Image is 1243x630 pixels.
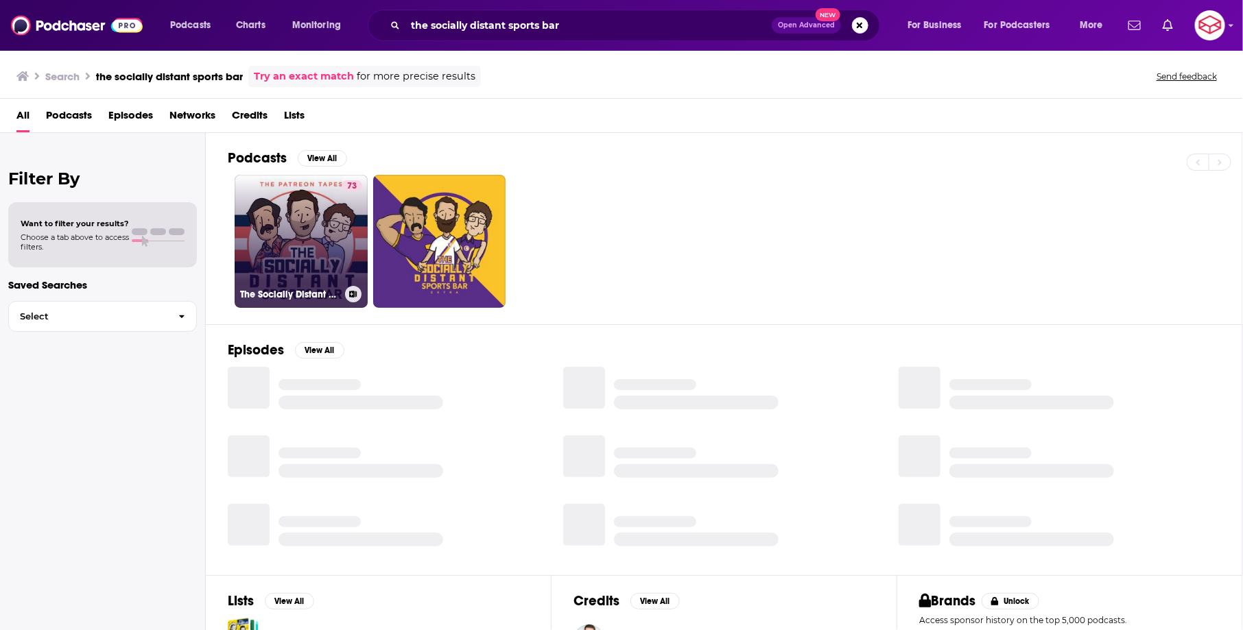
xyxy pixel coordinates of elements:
input: Search podcasts, credits, & more... [405,14,772,36]
a: Podcasts [46,104,92,132]
a: 73The Socially Distant Sports Bar [235,175,368,308]
span: for more precise results [357,69,475,84]
button: View All [265,593,314,609]
span: For Podcasters [984,16,1050,35]
button: open menu [975,14,1070,36]
button: Show profile menu [1195,10,1225,40]
h2: Episodes [228,341,284,359]
img: User Profile [1195,10,1225,40]
button: Send feedback [1152,71,1221,82]
a: Networks [169,104,215,132]
span: More [1080,16,1103,35]
h2: Lists [228,592,254,609]
p: Access sponsor history on the top 5,000 podcasts. [919,615,1220,625]
a: Show notifications dropdown [1157,14,1179,37]
span: 73 [347,180,357,193]
h2: Filter By [8,169,197,189]
a: EpisodesView All [228,341,344,359]
button: open menu [898,14,979,36]
button: Open AdvancedNew [772,17,841,34]
span: Choose a tab above to access filters. [21,232,129,252]
h3: the socially distant sports bar [96,70,243,83]
h3: Search [45,70,80,83]
h3: The Socially Distant Sports Bar [240,289,340,300]
a: 73 [342,180,362,191]
span: Open Advanced [778,22,835,29]
h2: Credits [573,592,619,609]
a: Charts [227,14,274,36]
button: View All [630,593,680,609]
a: All [16,104,29,132]
button: open menu [161,14,228,36]
button: open menu [1070,14,1120,36]
span: Logged in as callista [1195,10,1225,40]
button: Select [8,301,197,332]
a: Lists [284,104,305,132]
h2: Podcasts [228,149,287,167]
span: Podcasts [170,16,211,35]
button: Unlock [982,593,1040,609]
div: Search podcasts, credits, & more... [381,10,893,41]
a: Credits [232,104,268,132]
span: Want to filter your results? [21,219,129,228]
button: View All [298,150,347,167]
span: Monitoring [292,16,341,35]
img: Podchaser - Follow, Share and Rate Podcasts [11,12,143,38]
a: Episodes [108,104,153,132]
span: Select [9,312,167,321]
h2: Brands [919,592,976,609]
a: PodcastsView All [228,149,347,167]
a: Try an exact match [254,69,354,84]
span: New [816,8,840,21]
a: ListsView All [228,592,314,609]
span: Charts [236,16,265,35]
span: For Business [908,16,962,35]
a: Show notifications dropdown [1123,14,1146,37]
p: Saved Searches [8,278,197,291]
button: open menu [283,14,359,36]
button: View All [295,342,344,359]
a: CreditsView All [573,592,680,609]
